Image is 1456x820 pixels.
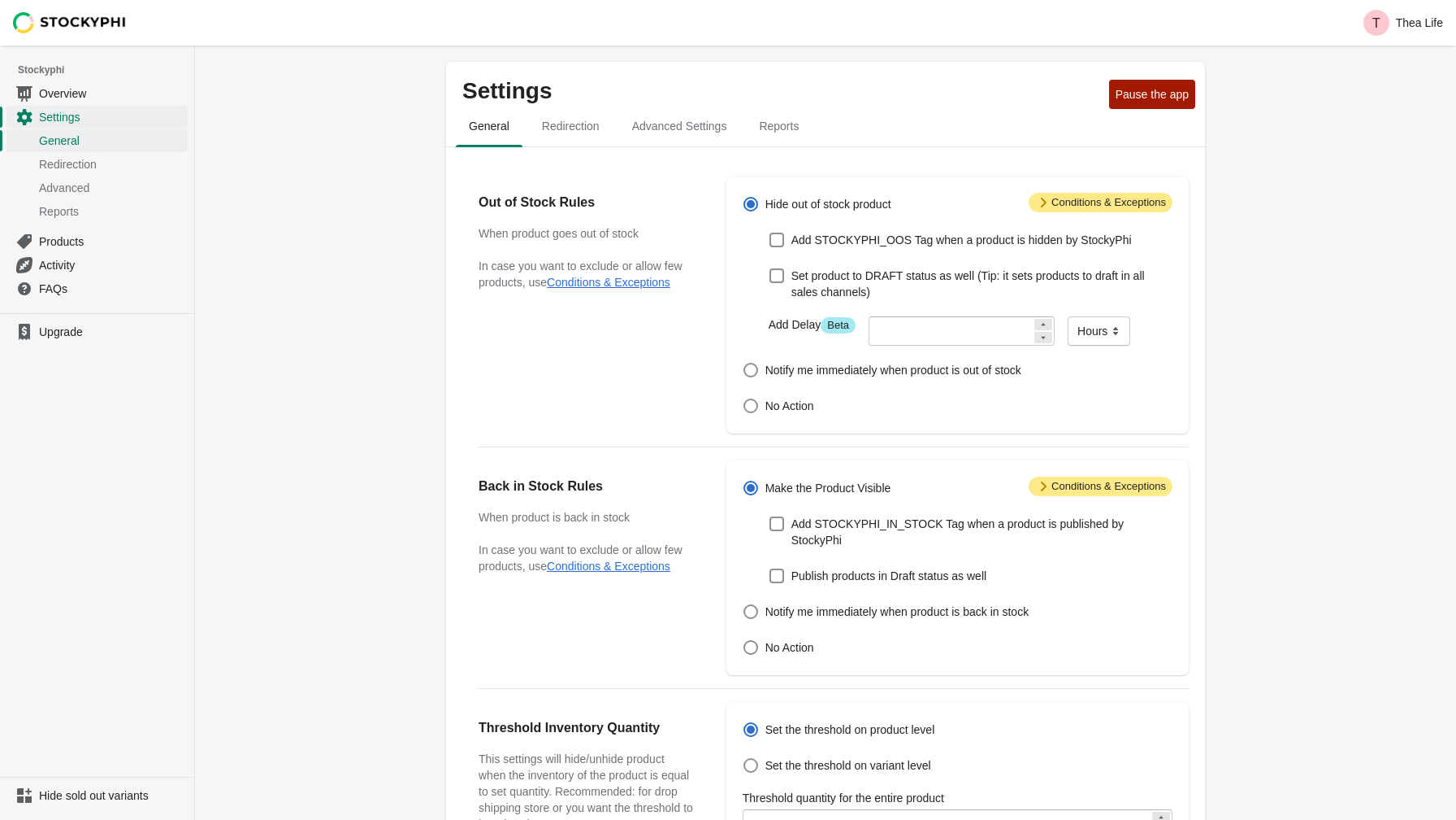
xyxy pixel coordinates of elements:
[1029,193,1172,212] span: Conditions & Exceptions
[39,324,184,340] span: Upgrade
[6,81,188,105] a: Overview
[765,604,1029,620] span: Notify me immediately when product is back in stock
[479,477,694,496] h2: Back in Stock Rules
[791,232,1132,248] span: Add STOCKYPHI_OOS Tag when a product is hidden by StockyPhi
[616,105,743,147] button: Advanced settings
[6,784,188,807] a: Hide sold out variants
[791,268,1172,300] span: Set product to DRAFT status as well (Tip: it sets products to draft in all sales channels)
[6,199,188,223] a: Reports
[1363,10,1389,36] span: Avatar with initials T
[1109,80,1195,109] button: Pause the app
[13,12,127,33] img: Stockyphi
[619,111,740,141] span: Advanced Settings
[479,509,694,526] h3: When product is back in stock
[765,362,1021,378] span: Notify me immediately when product is out of stock
[39,133,184,149] span: General
[479,542,694,574] p: In case you want to exclude or allow few products, use
[39,109,184,125] span: Settings
[769,316,856,334] label: Add Delay
[526,105,616,147] button: redirection
[479,225,694,242] h3: When product goes out of stock
[529,111,613,141] span: Redirection
[39,156,184,172] span: Redirection
[743,105,815,147] button: reports
[6,176,188,199] a: Advanced
[6,105,188,129] a: Settings
[765,480,891,496] span: Make the Product Visible
[821,317,856,334] span: Beta
[765,639,814,656] span: No Action
[39,203,184,220] span: Reports
[1357,7,1449,39] button: Avatar with initials TThea Life
[39,787,184,804] span: Hide sold out variants
[479,258,694,290] p: In case you want to exclude or allow few products, use
[479,718,694,738] h2: Threshold Inventory Quantity
[6,229,188,253] a: Products
[18,62,194,78] span: Stockyphi
[456,111,522,141] span: General
[39,257,184,273] span: Activity
[6,253,188,277] a: Activity
[6,277,188,300] a: FAQs
[6,321,188,343] a: Upgrade
[765,757,931,774] span: Set the threshold on variant level
[791,568,986,584] span: Publish products in Draft status as well
[547,560,670,573] button: Conditions & Exceptions
[6,129,188,152] a: General
[1372,16,1380,30] text: T
[765,398,814,414] span: No Action
[1396,16,1443,29] p: Thea Life
[39,233,184,250] span: Products
[6,152,188,176] a: Redirection
[39,281,184,297] span: FAQs
[1116,88,1189,101] span: Pause the app
[453,105,526,147] button: general
[746,111,812,141] span: Reports
[479,193,694,212] h2: Out of Stock Rules
[743,790,944,806] label: Threshold quantity for the entire product
[765,722,935,738] span: Set the threshold on product level
[39,85,184,102] span: Overview
[39,180,184,196] span: Advanced
[462,78,1103,104] p: Settings
[1029,477,1172,496] span: Conditions & Exceptions
[547,276,670,289] button: Conditions & Exceptions
[765,196,891,212] span: Hide out of stock product
[791,516,1172,548] span: Add STOCKYPHI_IN_STOCK Tag when a product is published by StockyPhi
